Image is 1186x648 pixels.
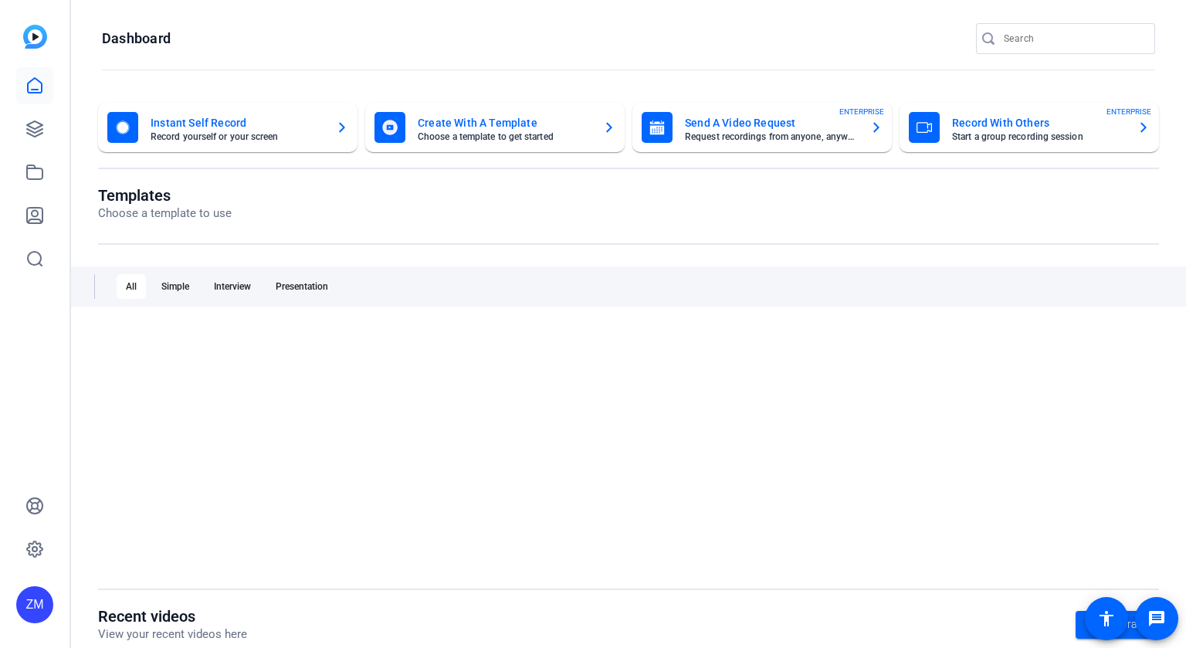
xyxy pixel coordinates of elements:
[632,103,892,152] button: Send A Video RequestRequest recordings from anyone, anywhereENTERPRISE
[152,274,198,299] div: Simple
[98,205,232,222] p: Choose a template to use
[266,274,337,299] div: Presentation
[418,132,591,141] mat-card-subtitle: Choose a template to get started
[205,274,260,299] div: Interview
[365,103,625,152] button: Create With A TemplateChoose a template to get started
[1097,609,1116,628] mat-icon: accessibility
[1076,611,1159,639] a: Go to library
[98,103,357,152] button: Instant Self RecordRecord yourself or your screen
[102,29,171,48] h1: Dashboard
[952,132,1125,141] mat-card-subtitle: Start a group recording session
[98,186,232,205] h1: Templates
[418,114,591,132] mat-card-title: Create With A Template
[1004,29,1143,48] input: Search
[685,132,858,141] mat-card-subtitle: Request recordings from anyone, anywhere
[839,106,884,117] span: ENTERPRISE
[98,626,247,643] p: View your recent videos here
[1147,609,1166,628] mat-icon: message
[23,25,47,49] img: blue-gradient.svg
[151,132,324,141] mat-card-subtitle: Record yourself or your screen
[98,607,247,626] h1: Recent videos
[117,274,146,299] div: All
[952,114,1125,132] mat-card-title: Record With Others
[151,114,324,132] mat-card-title: Instant Self Record
[900,103,1159,152] button: Record With OthersStart a group recording sessionENTERPRISE
[1106,106,1151,117] span: ENTERPRISE
[685,114,858,132] mat-card-title: Send A Video Request
[16,586,53,623] div: ZM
